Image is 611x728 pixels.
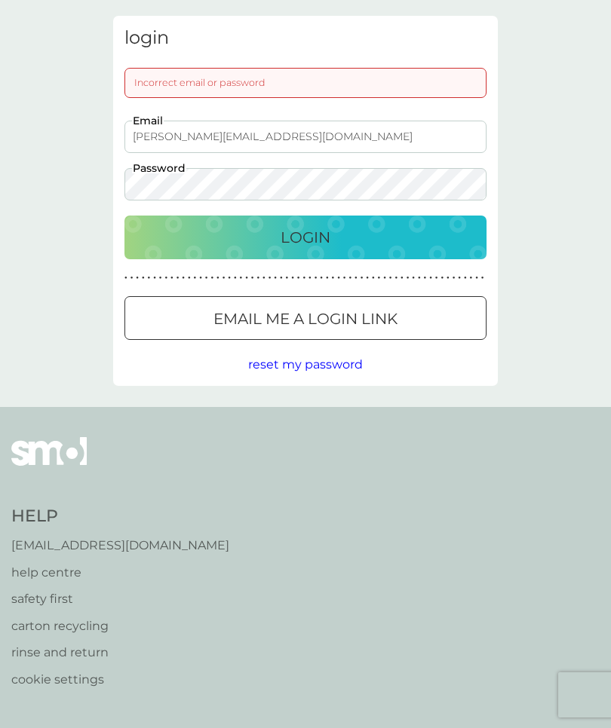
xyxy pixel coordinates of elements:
p: ● [170,274,173,282]
a: cookie settings [11,670,229,690]
p: ● [315,274,318,282]
p: ● [395,274,398,282]
p: ● [142,274,145,282]
span: reset my password [248,357,363,372]
p: ● [366,274,369,282]
p: ● [424,274,427,282]
div: Incorrect email or password [124,68,487,98]
p: ● [280,274,283,282]
p: ● [256,274,259,282]
p: ● [164,274,167,282]
p: Login [281,225,330,249]
a: rinse and return [11,643,229,662]
p: ● [326,274,329,282]
p: ● [372,274,375,282]
p: ● [401,274,404,282]
p: ● [124,274,127,282]
p: ● [274,274,277,282]
p: ● [337,274,340,282]
p: ● [355,274,358,282]
p: ● [458,274,461,282]
a: help centre [11,563,229,583]
p: ● [188,274,191,282]
p: ● [475,274,478,282]
p: ● [407,274,410,282]
p: ● [199,274,202,282]
p: ● [263,274,266,282]
p: ● [234,274,237,282]
p: ● [412,274,415,282]
p: ● [435,274,438,282]
p: ● [302,274,305,282]
a: safety first [11,589,229,609]
p: ● [269,274,272,282]
p: ● [148,274,151,282]
p: Email me a login link [213,307,398,331]
button: Login [124,216,487,259]
p: ● [216,274,220,282]
p: ● [205,274,208,282]
p: ● [297,274,300,282]
p: ● [383,274,386,282]
p: ● [223,274,226,282]
p: ● [453,274,456,282]
h3: login [124,27,487,49]
p: ● [441,274,444,282]
p: ● [177,274,180,282]
p: ● [343,274,346,282]
p: ● [309,274,312,282]
button: Email me a login link [124,296,487,340]
p: ● [159,274,162,282]
p: ● [182,274,185,282]
p: ● [418,274,421,282]
p: ● [447,274,450,282]
p: ● [245,274,248,282]
a: carton recycling [11,616,229,636]
p: ● [210,274,213,282]
p: ● [481,274,484,282]
a: [EMAIL_ADDRESS][DOMAIN_NAME] [11,536,229,555]
p: ● [378,274,381,282]
p: ● [286,274,289,282]
p: ● [251,274,254,282]
p: ● [464,274,467,282]
p: ● [291,274,294,282]
p: ● [228,274,231,282]
p: ● [389,274,392,282]
p: ● [194,274,197,282]
p: ● [361,274,364,282]
p: ● [130,274,134,282]
p: ● [240,274,243,282]
p: ● [320,274,323,282]
p: ● [470,274,473,282]
p: ● [348,274,352,282]
img: smol [11,437,87,488]
p: ● [153,274,156,282]
p: ● [136,274,139,282]
p: ● [429,274,432,282]
button: reset my password [248,355,363,375]
p: ● [332,274,335,282]
h4: Help [11,505,229,528]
